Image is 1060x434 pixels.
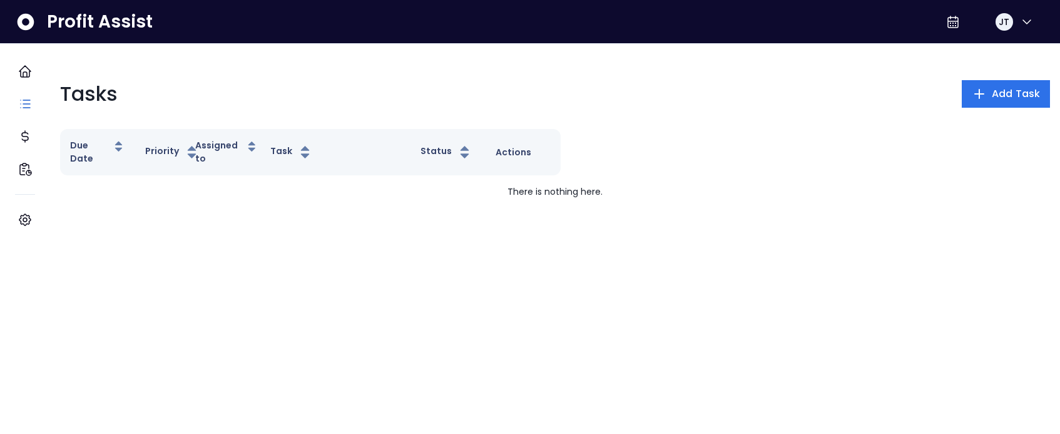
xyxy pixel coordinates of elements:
button: Status [420,145,472,160]
button: Due Date [70,139,125,165]
p: Tasks [60,79,118,109]
button: Assigned to [195,139,258,165]
span: Add Task [992,86,1040,101]
span: JT [999,16,1009,28]
span: Profit Assist [47,11,153,33]
th: Actions [486,129,561,175]
button: Priority [145,145,200,160]
button: Add Task [962,80,1050,108]
td: There is nothing here. [60,175,1050,209]
button: Task [270,145,313,160]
